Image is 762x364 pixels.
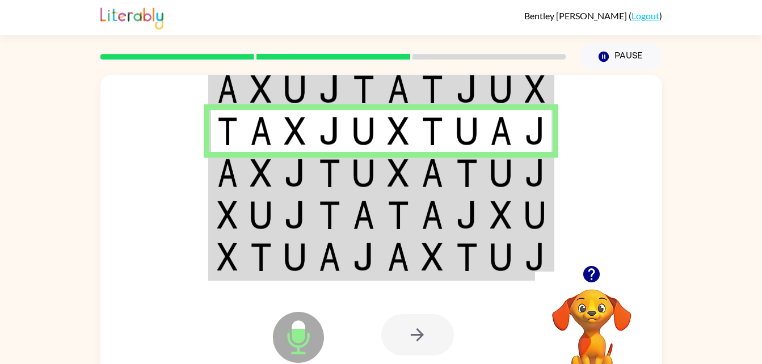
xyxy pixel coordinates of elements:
img: j [284,159,306,187]
img: a [250,117,272,145]
img: t [456,159,478,187]
img: u [284,75,306,103]
img: u [284,243,306,271]
img: t [217,117,238,145]
img: x [388,159,409,187]
img: x [490,201,512,229]
img: Literably [100,5,163,29]
img: a [353,201,374,229]
a: Logout [632,10,659,21]
img: j [525,159,545,187]
img: x [284,117,306,145]
img: t [422,117,443,145]
img: u [456,117,478,145]
button: Pause [580,44,662,70]
img: u [353,117,374,145]
img: a [319,243,340,271]
img: x [422,243,443,271]
img: a [422,201,443,229]
img: t [319,159,340,187]
img: t [388,201,409,229]
img: j [284,201,306,229]
img: t [353,75,374,103]
img: j [456,201,478,229]
img: j [456,75,478,103]
img: j [525,117,545,145]
img: j [319,117,340,145]
img: u [490,75,512,103]
img: t [422,75,443,103]
img: u [353,159,374,187]
img: u [490,243,512,271]
img: x [250,75,272,103]
img: x [388,117,409,145]
img: x [525,75,545,103]
img: a [422,159,443,187]
img: j [353,243,374,271]
img: j [319,75,340,103]
img: x [217,243,238,271]
img: a [388,75,409,103]
img: a [388,243,409,271]
img: a [490,117,512,145]
img: t [456,243,478,271]
img: u [250,201,272,229]
div: ( ) [524,10,662,21]
img: u [490,159,512,187]
img: a [217,159,238,187]
img: x [250,159,272,187]
span: Bentley [PERSON_NAME] [524,10,629,21]
img: x [217,201,238,229]
img: j [525,243,545,271]
img: t [319,201,340,229]
img: a [217,75,238,103]
img: t [250,243,272,271]
img: u [525,201,545,229]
